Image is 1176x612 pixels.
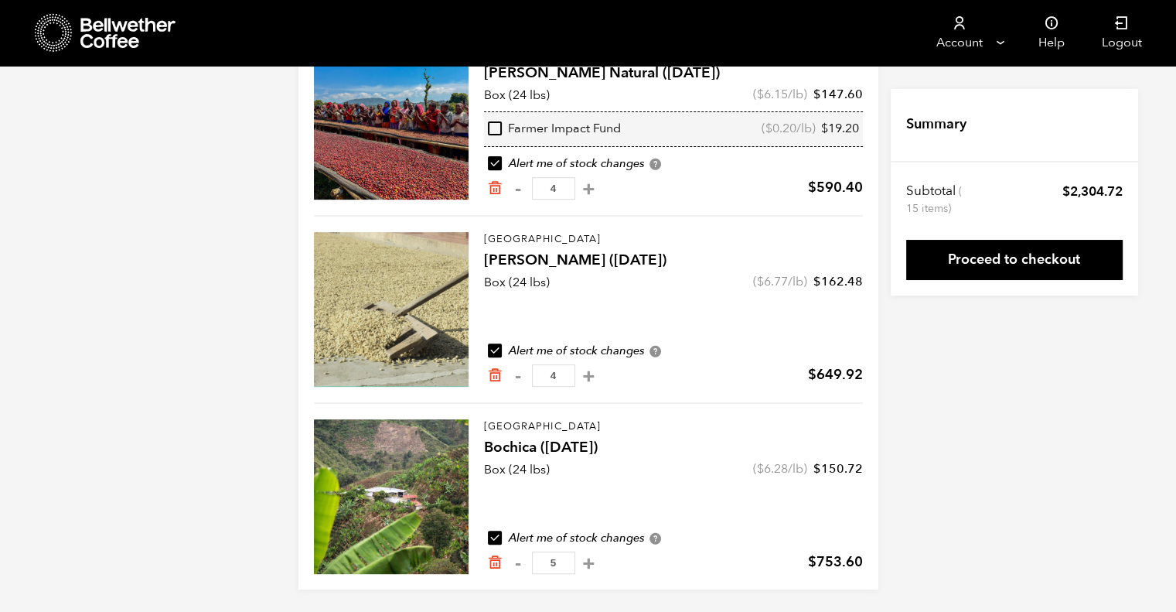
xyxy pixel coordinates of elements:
bdi: 590.40 [808,178,863,197]
th: Subtotal [906,183,964,217]
h4: Summary [906,115,966,135]
h4: [PERSON_NAME] Natural ([DATE]) [484,63,863,84]
input: Qty [532,364,575,387]
input: Qty [532,552,575,574]
button: - [509,556,528,571]
bdi: 150.72 [813,460,863,477]
span: ( /lb) [762,121,816,138]
span: $ [757,86,764,103]
span: $ [757,460,764,477]
span: $ [808,365,816,385]
div: Alert me of stock changes [484,343,863,360]
button: + [579,368,598,384]
button: + [579,556,598,571]
span: ( /lb) [753,460,807,477]
p: Box (24 lbs) [484,460,550,479]
button: + [579,181,598,197]
p: [GEOGRAPHIC_DATA] [484,232,863,248]
span: $ [821,120,828,137]
div: Alert me of stock changes [484,156,863,173]
a: Remove from cart [487,368,503,384]
bdi: 2,304.72 [1062,183,1123,200]
span: $ [813,460,821,477]
span: $ [1062,183,1070,200]
span: $ [765,120,772,137]
bdi: 0.20 [765,120,796,137]
span: ( /lb) [753,273,807,290]
h4: [PERSON_NAME] ([DATE]) [484,250,863,272]
bdi: 6.77 [757,273,788,290]
span: $ [808,552,816,572]
p: Box (24 lbs) [484,86,550,104]
bdi: 147.60 [813,86,863,103]
bdi: 6.15 [757,86,788,103]
div: Farmer Impact Fund [488,121,621,138]
span: ( /lb) [753,86,807,103]
span: $ [813,86,821,103]
span: $ [808,178,816,197]
h4: Bochica ([DATE]) [484,437,863,459]
input: Qty [532,177,575,200]
span: $ [757,273,764,290]
bdi: 753.60 [808,552,863,572]
div: Alert me of stock changes [484,530,863,547]
a: Remove from cart [487,555,503,571]
button: - [509,181,528,197]
bdi: 19.20 [821,120,859,137]
button: - [509,368,528,384]
p: [GEOGRAPHIC_DATA] [484,419,863,435]
bdi: 649.92 [808,365,863,385]
span: $ [813,273,821,290]
bdi: 162.48 [813,273,863,290]
a: Proceed to checkout [906,240,1123,280]
p: Box (24 lbs) [484,273,550,292]
a: Remove from cart [487,180,503,197]
bdi: 6.28 [757,460,788,477]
